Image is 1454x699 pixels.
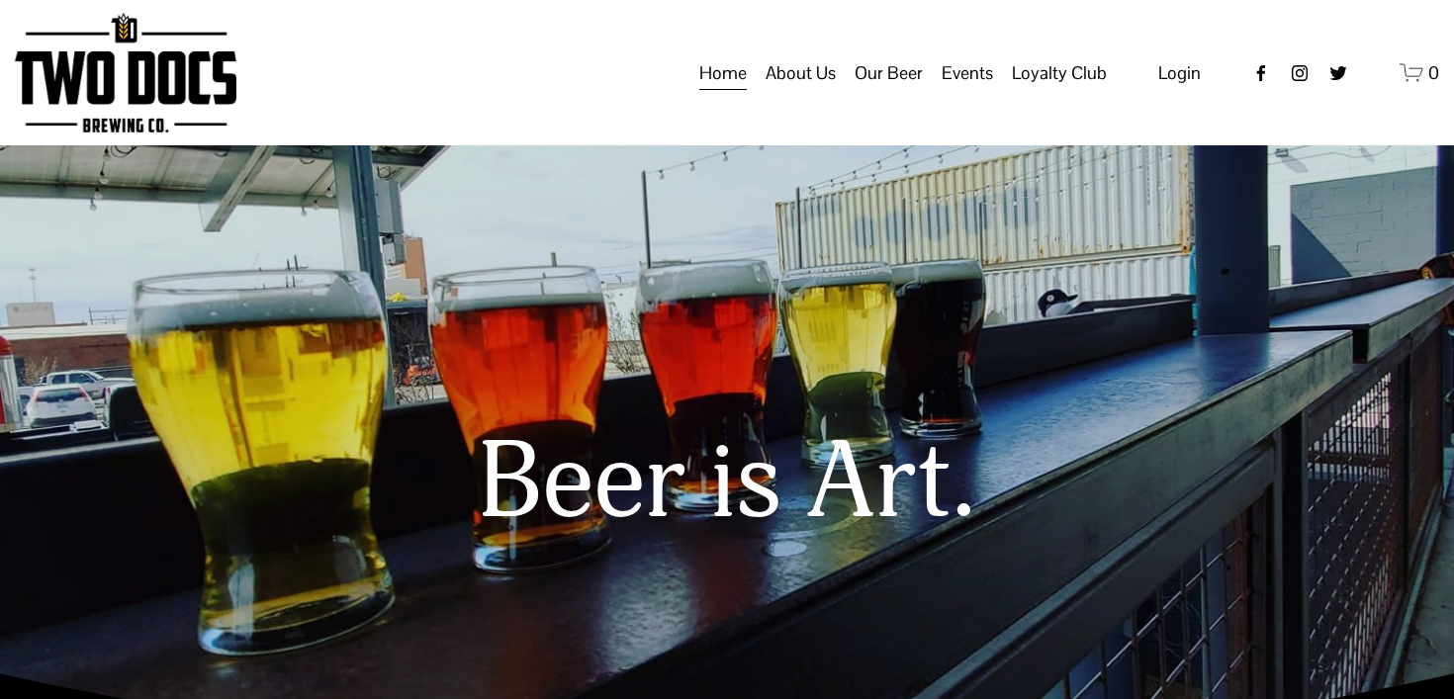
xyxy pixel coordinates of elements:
[35,424,1419,544] h1: Beer is Art.
[1400,60,1440,85] a: 0 items in cart
[699,54,747,92] a: Home
[766,56,836,90] span: About Us
[15,13,236,132] img: Two Docs Brewing Co.
[1012,56,1107,90] span: Loyalty Club
[1290,63,1310,83] a: instagram-unauth
[1158,61,1201,84] span: Login
[766,54,836,92] a: folder dropdown
[1251,63,1271,83] a: Facebook
[1012,54,1107,92] a: folder dropdown
[1158,56,1201,90] a: Login
[942,56,993,90] span: Events
[942,54,993,92] a: folder dropdown
[1428,61,1439,84] span: 0
[855,56,923,90] span: Our Beer
[1328,63,1348,83] a: twitter-unauth
[855,54,923,92] a: folder dropdown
